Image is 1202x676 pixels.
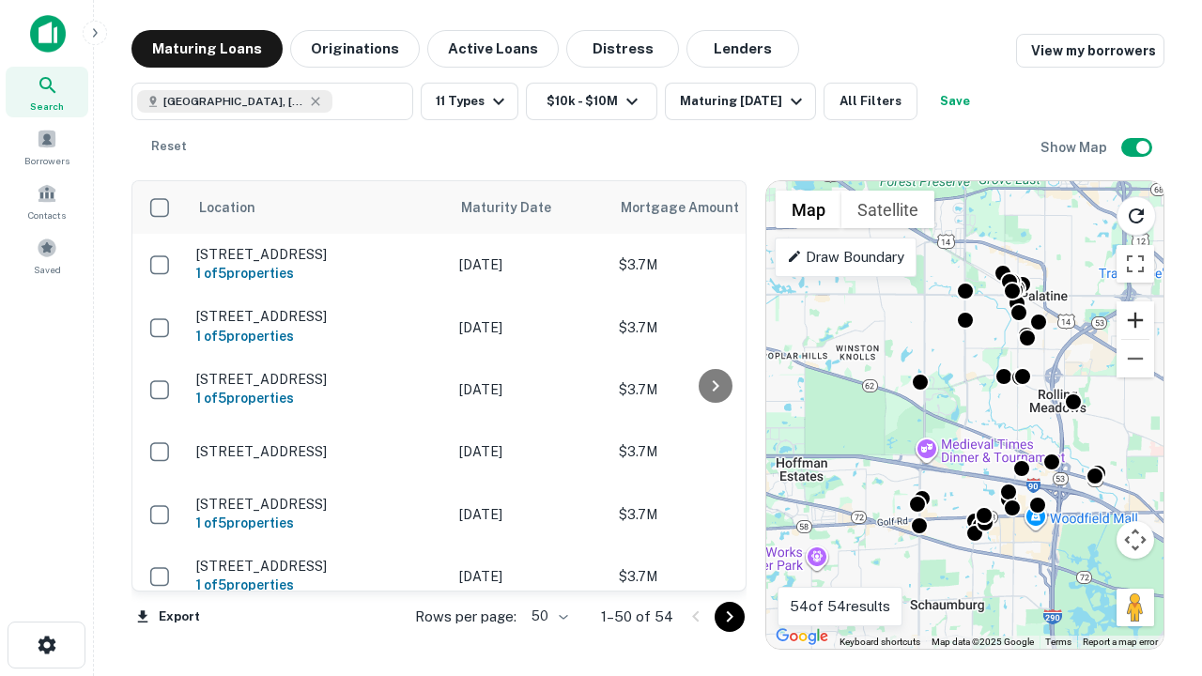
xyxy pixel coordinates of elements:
th: Location [187,181,450,234]
a: Borrowers [6,121,88,172]
a: Terms (opens in new tab) [1045,637,1071,647]
span: Location [198,196,255,219]
button: Zoom in [1117,301,1154,339]
p: $3.7M [619,504,807,525]
a: Open this area in Google Maps (opens a new window) [771,624,833,649]
h6: 1 of 5 properties [196,513,440,533]
p: $3.7M [619,566,807,587]
span: Saved [34,262,61,277]
button: Save your search to get updates of matches that match your search criteria. [925,83,985,120]
button: Distress [566,30,679,68]
p: [STREET_ADDRESS] [196,496,440,513]
button: Go to next page [715,602,745,632]
a: Report a map error [1083,637,1158,647]
button: Lenders [686,30,799,68]
button: Maturing [DATE] [665,83,816,120]
button: $10k - $10M [526,83,657,120]
span: Contacts [28,207,66,223]
p: $3.7M [619,254,807,275]
button: 11 Types [421,83,518,120]
button: Map camera controls [1117,521,1154,559]
p: [DATE] [459,317,600,338]
span: Search [30,99,64,114]
button: Active Loans [427,30,559,68]
button: Show street map [776,191,841,228]
img: capitalize-icon.png [30,15,66,53]
button: Export [131,603,205,631]
p: [STREET_ADDRESS] [196,246,440,263]
p: [STREET_ADDRESS] [196,308,440,325]
p: 54 of 54 results [790,595,890,618]
h6: Show Map [1040,137,1110,158]
th: Maturity Date [450,181,609,234]
span: Mortgage Amount [621,196,763,219]
button: Toggle fullscreen view [1117,245,1154,283]
button: Show satellite imagery [841,191,934,228]
button: Maturing Loans [131,30,283,68]
a: Contacts [6,176,88,226]
span: Maturity Date [461,196,576,219]
img: Google [771,624,833,649]
iframe: Chat Widget [1108,526,1202,616]
span: Map data ©2025 Google [932,637,1034,647]
p: $3.7M [619,379,807,400]
a: Search [6,67,88,117]
h6: 1 of 5 properties [196,263,440,284]
button: Zoom out [1117,340,1154,377]
p: [DATE] [459,504,600,525]
p: [DATE] [459,254,600,275]
th: Mortgage Amount [609,181,816,234]
p: 1–50 of 54 [601,606,673,628]
button: Reload search area [1117,196,1156,236]
p: [STREET_ADDRESS] [196,371,440,388]
p: [DATE] [459,441,600,462]
button: Keyboard shortcuts [840,636,920,649]
p: $3.7M [619,441,807,462]
span: [GEOGRAPHIC_DATA], [GEOGRAPHIC_DATA] [163,93,304,110]
p: [DATE] [459,566,600,587]
h6: 1 of 5 properties [196,326,440,346]
a: View my borrowers [1016,34,1164,68]
a: Saved [6,230,88,281]
div: Maturing [DATE] [680,90,808,113]
p: $3.7M [619,317,807,338]
p: [STREET_ADDRESS] [196,558,440,575]
p: [STREET_ADDRESS] [196,443,440,460]
h6: 1 of 5 properties [196,575,440,595]
p: Draw Boundary [787,246,904,269]
button: Reset [139,128,199,165]
p: [DATE] [459,379,600,400]
button: Originations [290,30,420,68]
span: Borrowers [24,153,69,168]
h6: 1 of 5 properties [196,388,440,408]
p: Rows per page: [415,606,516,628]
button: All Filters [824,83,917,120]
div: 50 [524,603,571,630]
div: 0 0 [766,181,1163,649]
